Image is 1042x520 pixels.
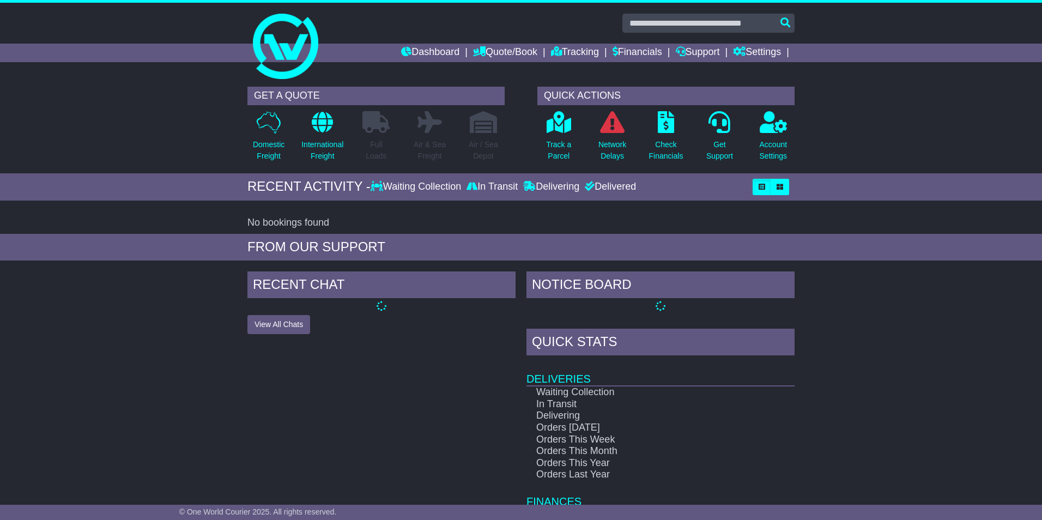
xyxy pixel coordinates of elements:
[469,139,498,162] p: Air / Sea Depot
[613,44,662,62] a: Financials
[414,139,446,162] p: Air & Sea Freight
[526,457,756,469] td: Orders This Year
[598,139,626,162] p: Network Delays
[526,422,756,434] td: Orders [DATE]
[526,410,756,422] td: Delivering
[371,181,464,193] div: Waiting Collection
[706,139,733,162] p: Get Support
[676,44,720,62] a: Support
[649,139,683,162] p: Check Financials
[247,87,505,105] div: GET A QUOTE
[526,329,795,358] div: Quick Stats
[759,111,788,168] a: AccountSettings
[526,481,795,509] td: Finances
[520,181,582,193] div: Delivering
[247,271,516,301] div: RECENT CHAT
[526,469,756,481] td: Orders Last Year
[526,445,756,457] td: Orders This Month
[301,111,344,168] a: InternationalFreight
[473,44,537,62] a: Quote/Book
[733,44,781,62] a: Settings
[526,358,795,386] td: Deliveries
[546,139,571,162] p: Track a Parcel
[247,239,795,255] div: FROM OUR SUPPORT
[247,315,310,334] button: View All Chats
[649,111,684,168] a: CheckFinancials
[706,111,734,168] a: GetSupport
[252,111,285,168] a: DomesticFreight
[253,139,284,162] p: Domestic Freight
[526,398,756,410] td: In Transit
[582,181,636,193] div: Delivered
[362,139,390,162] p: Full Loads
[526,434,756,446] td: Orders This Week
[598,111,627,168] a: NetworkDelays
[247,179,371,195] div: RECENT ACTIVITY -
[537,87,795,105] div: QUICK ACTIONS
[760,139,787,162] p: Account Settings
[551,44,599,62] a: Tracking
[464,181,520,193] div: In Transit
[526,271,795,301] div: NOTICE BOARD
[301,139,343,162] p: International Freight
[179,507,337,516] span: © One World Courier 2025. All rights reserved.
[247,217,795,229] div: No bookings found
[526,386,756,398] td: Waiting Collection
[546,111,572,168] a: Track aParcel
[401,44,459,62] a: Dashboard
